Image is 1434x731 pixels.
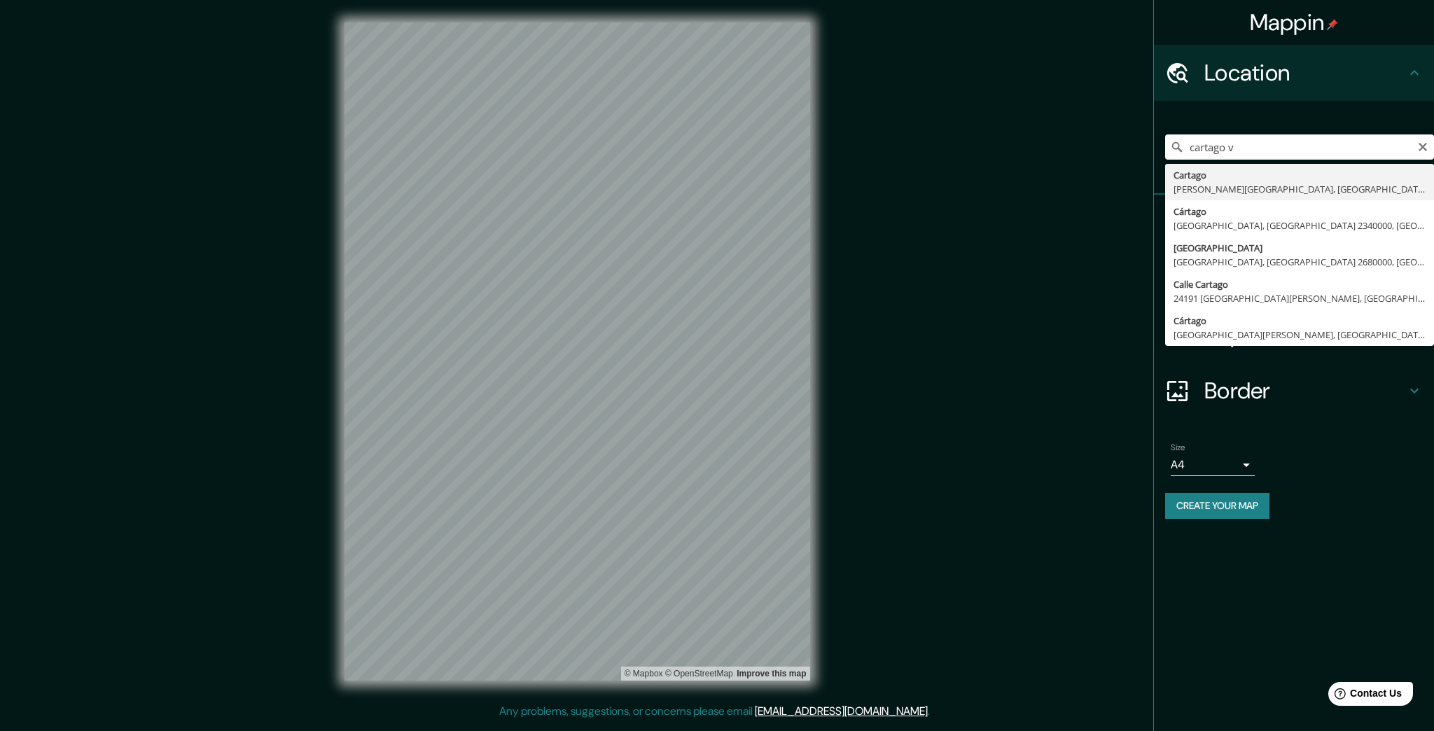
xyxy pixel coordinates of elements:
[499,703,930,720] p: Any problems, suggestions, or concerns please email .
[1174,277,1426,291] div: Calle Cartago
[1174,218,1426,232] div: [GEOGRAPHIC_DATA], [GEOGRAPHIC_DATA] 2340000, [GEOGRAPHIC_DATA]
[1417,139,1428,153] button: Clear
[1154,251,1434,307] div: Style
[1174,241,1426,255] div: [GEOGRAPHIC_DATA]
[1171,442,1185,454] label: Size
[1204,59,1406,87] h4: Location
[1174,291,1426,305] div: 24191 [GEOGRAPHIC_DATA][PERSON_NAME], [GEOGRAPHIC_DATA][PERSON_NAME], [GEOGRAPHIC_DATA]
[665,669,733,678] a: OpenStreetMap
[1327,19,1338,30] img: pin-icon.png
[1204,321,1406,349] h4: Layout
[1204,377,1406,405] h4: Border
[344,22,810,681] canvas: Map
[625,669,663,678] a: Mapbox
[1154,307,1434,363] div: Layout
[1174,168,1426,182] div: Cartago
[1165,493,1269,519] button: Create your map
[1174,204,1426,218] div: Cártago
[1174,182,1426,196] div: [PERSON_NAME][GEOGRAPHIC_DATA], [GEOGRAPHIC_DATA]
[932,703,935,720] div: .
[1174,328,1426,342] div: [GEOGRAPHIC_DATA][PERSON_NAME], [GEOGRAPHIC_DATA][PERSON_NAME], [GEOGRAPHIC_DATA], [GEOGRAPHIC_DATA]
[1250,8,1339,36] h4: Mappin
[1174,314,1426,328] div: Cártago
[755,704,928,718] a: [EMAIL_ADDRESS][DOMAIN_NAME]
[1154,195,1434,251] div: Pins
[1171,454,1255,476] div: A4
[1165,134,1434,160] input: Pick your city or area
[930,703,932,720] div: .
[1309,676,1419,716] iframe: Help widget launcher
[1174,255,1426,269] div: [GEOGRAPHIC_DATA], [GEOGRAPHIC_DATA] 2680000, [GEOGRAPHIC_DATA]
[1154,45,1434,101] div: Location
[1154,363,1434,419] div: Border
[737,669,806,678] a: Map feedback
